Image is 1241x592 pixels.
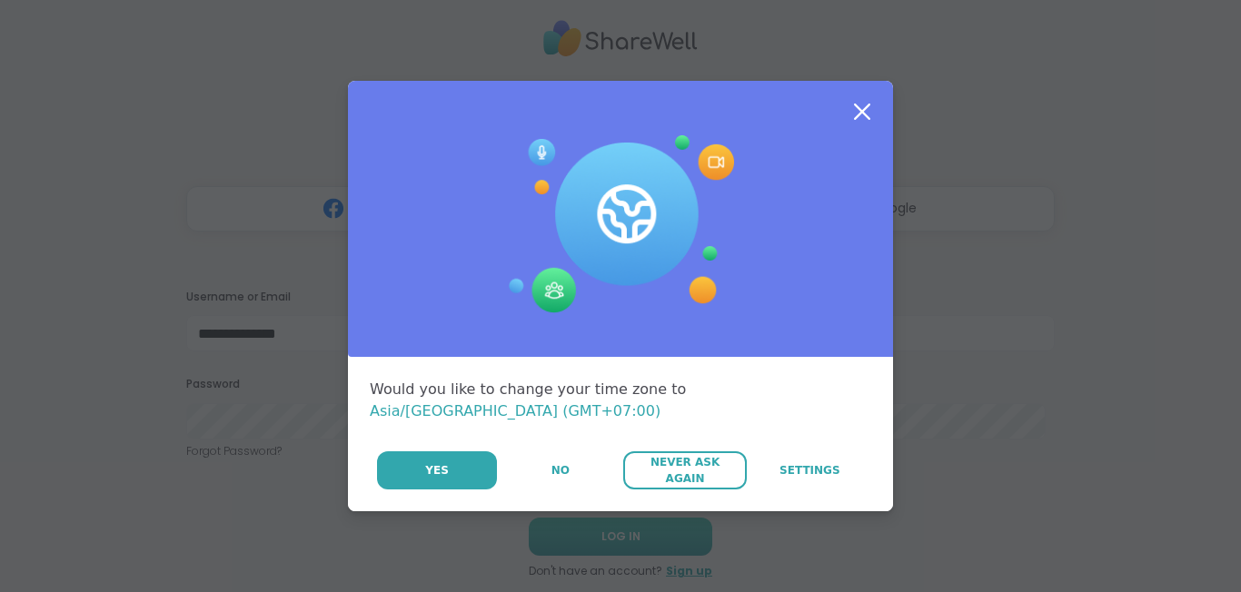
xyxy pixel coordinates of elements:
a: Settings [749,451,871,489]
button: Yes [377,451,497,489]
span: Settings [779,462,840,479]
button: No [499,451,621,489]
span: Never Ask Again [632,454,737,487]
img: Session Experience [507,135,734,313]
div: Would you like to change your time zone to [370,379,871,422]
span: Yes [425,462,449,479]
button: Never Ask Again [623,451,746,489]
span: Asia/[GEOGRAPHIC_DATA] (GMT+07:00) [370,402,660,419]
span: No [551,462,570,479]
